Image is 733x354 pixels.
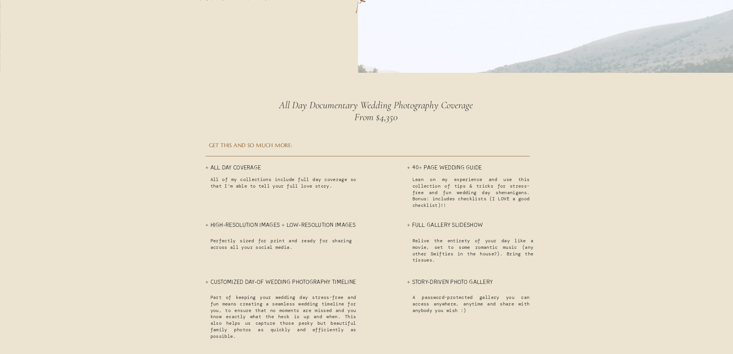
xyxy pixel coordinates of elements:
h3: + High-Resolution Images + Low-Resolution Images [205,221,380,246]
h3: + Full Gallery Slideshow [407,221,508,231]
h3: + STORY-DRIVEN PHOTO Gallery [407,278,501,288]
h3: + 40+ Page Wedding Guide [407,164,496,173]
h3: + Customized Day-of Wedding Photography Timeline [205,278,384,298]
p: Relive the entirety of your day like a movie, set to some romantic music (any other Swifties in t... [412,238,534,262]
p: All of my collections include full day coverage so that I’m able to tell your full love story. [210,176,356,205]
h2: All Day Documentary Wedding Photography Coverage From $4,350 [267,99,485,126]
p: Lean on my experience and use this collection of tips & tricks for stress-free and fun wedding da... [412,176,530,217]
p: GET THIS AND SO MUCH MORE: [209,142,352,149]
p: A password-protected gallery you can access anywhere, anytime and share with anybody you wish :) [412,294,530,315]
p: Part of keeping your wedding day stress-free and fun means creating a seamless wedding timeline f... [210,294,356,342]
h3: + All Day Coverage [205,164,327,174]
p: Perfectly sized for print and ready for sharing across all your social media. [210,238,352,258]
